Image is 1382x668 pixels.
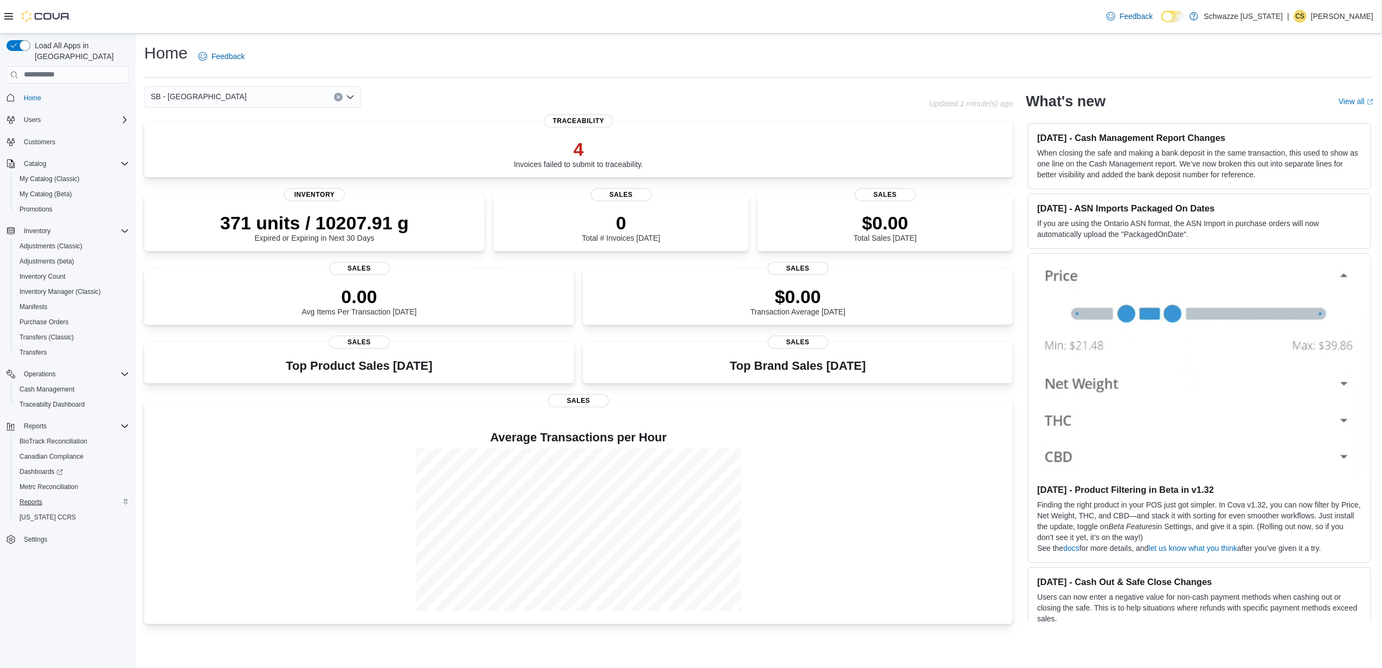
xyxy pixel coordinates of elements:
span: My Catalog (Beta) [20,190,72,198]
span: Inventory [24,227,50,235]
a: BioTrack Reconciliation [15,435,92,448]
div: Avg Items Per Transaction [DATE] [302,286,417,316]
span: Manifests [20,303,47,311]
h2: What's new [1026,93,1105,110]
p: [PERSON_NAME] [1311,10,1373,23]
p: Updated 1 minute(s) ago [929,99,1013,108]
button: BioTrack Reconciliation [11,434,133,449]
span: Traceability [544,114,613,127]
a: Home [20,92,46,105]
a: Transfers (Classic) [15,331,78,344]
span: Sales [329,336,390,349]
a: Dashboards [15,465,67,478]
a: Promotions [15,203,57,216]
span: Traceabilty Dashboard [20,400,85,409]
span: Sales [591,188,652,201]
span: Cash Management [20,385,74,394]
em: Beta Features [1109,522,1156,531]
button: Home [2,90,133,106]
span: Washington CCRS [15,511,129,524]
a: let us know what you think [1149,544,1237,553]
span: SB - [GEOGRAPHIC_DATA] [151,90,247,103]
span: Adjustments (beta) [15,255,129,268]
span: Canadian Compliance [15,450,129,463]
span: Cash Management [15,383,129,396]
a: Cash Management [15,383,79,396]
span: Inventory [284,188,345,201]
span: Transfers (Classic) [20,333,74,342]
button: [US_STATE] CCRS [11,510,133,525]
button: Catalog [2,156,133,171]
button: Cash Management [11,382,133,397]
span: Sales [768,262,828,275]
span: Adjustments (Classic) [15,240,129,253]
span: Customers [24,138,55,146]
span: Settings [20,532,129,546]
a: Reports [15,496,47,509]
span: Adjustments (beta) [20,257,74,266]
div: Clay Strickland [1294,10,1307,23]
span: Dashboards [15,465,129,478]
a: Metrc Reconciliation [15,480,82,493]
button: Operations [2,367,133,382]
h3: [DATE] - Product Filtering in Beta in v1.32 [1037,484,1362,495]
h3: [DATE] - ASN Imports Packaged On Dates [1037,203,1362,214]
a: Transfers [15,346,51,359]
button: Inventory [2,223,133,239]
button: Transfers (Classic) [11,330,133,345]
span: Promotions [15,203,129,216]
span: Inventory [20,224,129,237]
a: Adjustments (Classic) [15,240,87,253]
p: If you are using the Ontario ASN format, the ASN Import in purchase orders will now automatically... [1037,218,1362,240]
div: Transaction Average [DATE] [750,286,846,316]
span: Adjustments (Classic) [20,242,82,251]
span: Inventory Manager (Classic) [15,285,129,298]
a: Adjustments (beta) [15,255,79,268]
span: My Catalog (Classic) [15,172,129,185]
a: View allExternal link [1339,97,1373,106]
button: Reports [11,494,133,510]
span: Settings [24,535,47,544]
input: Dark Mode [1161,11,1184,22]
button: Traceabilty Dashboard [11,397,133,412]
a: Settings [20,533,52,546]
span: Transfers (Classic) [15,331,129,344]
button: My Catalog (Classic) [11,171,133,187]
button: Inventory [20,224,55,237]
div: Invoices failed to submit to traceability. [514,138,644,169]
a: Feedback [1102,5,1157,27]
a: My Catalog (Beta) [15,188,76,201]
button: Reports [2,419,133,434]
button: Operations [20,368,60,381]
p: See the for more details, and after you’ve given it a try. [1037,543,1362,554]
h4: Average Transactions per Hour [153,431,1004,444]
a: My Catalog (Classic) [15,172,84,185]
a: Purchase Orders [15,316,73,329]
button: Catalog [20,157,50,170]
span: Purchase Orders [20,318,69,326]
a: Inventory Count [15,270,70,283]
span: Purchase Orders [15,316,129,329]
span: Manifests [15,300,129,313]
span: Catalog [24,159,46,168]
p: $0.00 [750,286,846,307]
a: Dashboards [11,464,133,479]
h3: [DATE] - Cash Management Report Changes [1037,132,1362,143]
span: Promotions [20,205,53,214]
svg: External link [1367,99,1373,105]
a: [US_STATE] CCRS [15,511,80,524]
span: [US_STATE] CCRS [20,513,76,522]
button: Manifests [11,299,133,314]
span: Sales [548,394,609,407]
span: Sales [768,336,828,349]
span: Home [20,91,129,105]
nav: Complex example [7,86,129,576]
button: Clear input [334,93,343,101]
span: Users [20,113,129,126]
a: docs [1063,544,1079,553]
button: Open list of options [346,93,355,101]
h3: Top Product Sales [DATE] [286,359,432,372]
h1: Home [144,42,188,64]
span: Dashboards [20,467,63,476]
